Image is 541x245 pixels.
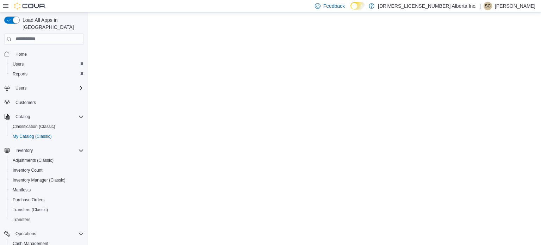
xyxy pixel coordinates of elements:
[1,83,87,93] button: Users
[13,229,84,238] span: Operations
[10,60,84,68] span: Users
[13,50,84,59] span: Home
[10,156,56,165] a: Adjustments (Classic)
[15,231,36,237] span: Operations
[15,100,36,105] span: Customers
[484,2,492,10] div: Shelley Crossman
[1,97,87,108] button: Customers
[10,196,84,204] span: Purchase Orders
[13,177,66,183] span: Inventory Manager (Classic)
[479,2,481,10] p: |
[15,148,33,153] span: Inventory
[7,155,87,165] button: Adjustments (Classic)
[13,71,27,77] span: Reports
[7,131,87,141] button: My Catalog (Classic)
[1,112,87,122] button: Catalog
[13,146,36,155] button: Inventory
[10,186,33,194] a: Manifests
[13,84,29,92] button: Users
[378,2,477,10] p: [DRIVERS_LICENSE_NUMBER] Alberta Inc.
[7,122,87,131] button: Classification (Classic)
[7,165,87,175] button: Inventory Count
[13,229,39,238] button: Operations
[10,132,84,141] span: My Catalog (Classic)
[13,84,84,92] span: Users
[10,176,84,184] span: Inventory Manager (Classic)
[350,2,365,10] input: Dark Mode
[13,61,24,67] span: Users
[13,158,54,163] span: Adjustments (Classic)
[1,49,87,59] button: Home
[10,60,26,68] a: Users
[323,2,345,10] span: Feedback
[13,217,30,222] span: Transfers
[13,207,48,213] span: Transfers (Classic)
[10,122,84,131] span: Classification (Classic)
[15,85,26,91] span: Users
[14,2,46,10] img: Cova
[10,186,84,194] span: Manifests
[10,215,84,224] span: Transfers
[13,98,84,107] span: Customers
[10,132,55,141] a: My Catalog (Classic)
[1,146,87,155] button: Inventory
[10,215,33,224] a: Transfers
[10,70,30,78] a: Reports
[1,229,87,239] button: Operations
[10,70,84,78] span: Reports
[13,197,45,203] span: Purchase Orders
[10,176,68,184] a: Inventory Manager (Classic)
[10,166,84,174] span: Inventory Count
[20,17,84,31] span: Load All Apps in [GEOGRAPHIC_DATA]
[7,185,87,195] button: Manifests
[13,112,33,121] button: Catalog
[7,69,87,79] button: Reports
[10,166,45,174] a: Inventory Count
[13,187,31,193] span: Manifests
[13,98,39,107] a: Customers
[13,50,30,59] a: Home
[10,196,48,204] a: Purchase Orders
[13,146,84,155] span: Inventory
[7,175,87,185] button: Inventory Manager (Classic)
[15,114,30,120] span: Catalog
[15,51,27,57] span: Home
[485,2,491,10] span: SC
[10,122,58,131] a: Classification (Classic)
[10,206,51,214] a: Transfers (Classic)
[10,206,84,214] span: Transfers (Classic)
[7,215,87,225] button: Transfers
[13,124,55,129] span: Classification (Classic)
[7,195,87,205] button: Purchase Orders
[13,112,84,121] span: Catalog
[13,167,43,173] span: Inventory Count
[495,2,535,10] p: [PERSON_NAME]
[7,205,87,215] button: Transfers (Classic)
[7,59,87,69] button: Users
[13,134,52,139] span: My Catalog (Classic)
[10,156,84,165] span: Adjustments (Classic)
